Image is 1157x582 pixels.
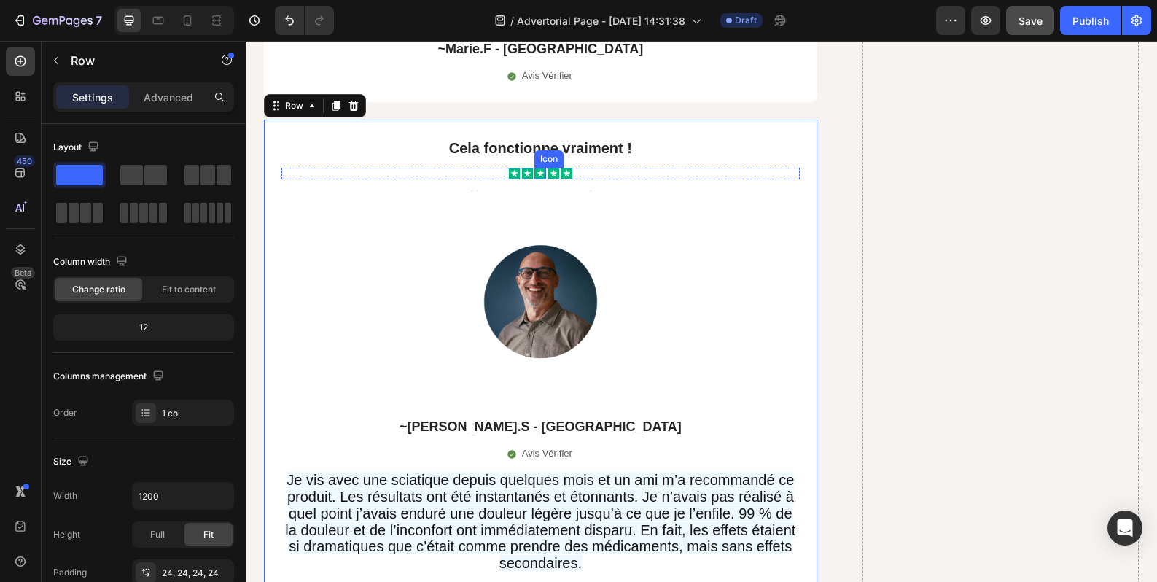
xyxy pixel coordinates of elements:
span: Draft [735,14,757,27]
button: Publish [1060,6,1121,35]
button: 7 [6,6,109,35]
span: Je vis avec une sciatique depuis quelques mois et un ami m’a recommandé ce produit. Les résultats... [39,431,550,530]
iframe: Design area [246,41,1157,582]
div: Width [53,489,77,503]
p: Settings [72,90,113,105]
button: Save [1006,6,1054,35]
div: 450 [14,155,35,167]
div: 24, 24, 24, 24 [162,567,230,580]
div: Columns management [53,367,167,387]
span: Fit [203,528,214,541]
p: 7 [96,12,102,29]
div: Publish [1072,13,1109,28]
span: Advertorial Page - [DATE] 14:31:38 [517,13,685,28]
div: Height [53,528,80,541]
p: Advanced [144,90,193,105]
div: Beta [11,267,35,279]
div: Column width [53,252,130,272]
span: Full [150,528,165,541]
div: 1 col [162,407,230,420]
p: Row [71,52,195,69]
div: Layout [53,138,102,158]
input: Auto [133,483,233,509]
span: Fit to content [162,283,216,296]
span: / [510,13,514,28]
span: Change ratio [72,283,125,296]
div: Order [53,406,77,419]
div: Undo/Redo [275,6,334,35]
div: Open Intercom Messenger [1107,511,1142,546]
div: 12 [56,317,231,338]
p: Avis Vérifier [276,407,327,419]
div: Row [36,58,61,71]
div: Padding [53,566,87,579]
div: Size [53,452,92,472]
span: Save [1018,15,1043,27]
